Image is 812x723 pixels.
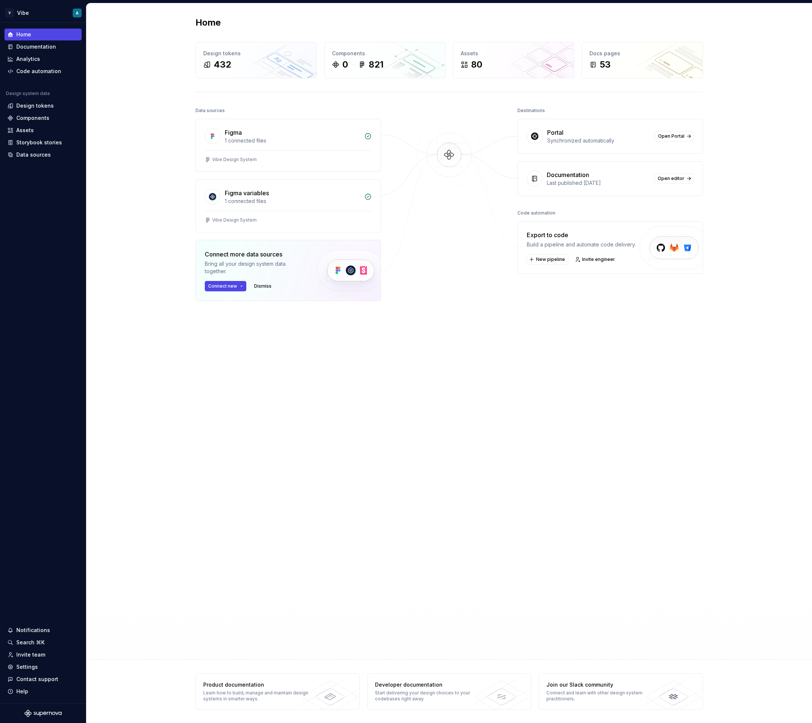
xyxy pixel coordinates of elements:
span: Invite engineer [582,256,615,262]
span: Open editor [658,176,684,181]
div: Components [16,114,49,122]
button: VVibeA [1,5,85,21]
div: Design system data [6,91,50,96]
a: Invite engineer [573,254,618,265]
a: Developer documentationStart delivering your design choices to your codebases right away. [367,673,532,710]
div: Data sources [195,105,225,116]
div: Synchronized automatically [547,137,650,144]
span: New pipeline [536,256,565,262]
div: Assets [461,50,566,57]
a: Product documentationLearn how to build, manage and maintain design systems in smarter ways. [195,673,360,710]
div: 0 [342,59,348,71]
div: Vibe [17,9,29,17]
a: Join our Slack communityConnect and learn with other design system practitioners. [539,673,703,710]
div: Components [332,50,438,57]
div: 53 [600,59,611,71]
h2: Home [195,17,221,29]
div: Docs pages [589,50,695,57]
button: Help [4,686,82,697]
div: Destinations [517,105,545,116]
span: Dismiss [254,283,272,289]
span: Open Portal [658,133,684,139]
a: Settings [4,661,82,673]
div: Design tokens [203,50,309,57]
div: Code automation [16,68,61,75]
div: Documentation [547,170,589,179]
div: Search ⌘K [16,639,45,646]
a: Design tokens432 [195,42,317,78]
button: Search ⌘K [4,637,82,648]
div: Bring all your design system data together. [205,260,305,275]
div: Design tokens [16,102,54,109]
a: Open editor [654,173,694,184]
a: Docs pages53 [582,42,703,78]
div: Connect more data sources [205,250,305,259]
a: Figma variables1 connected filesVibe Design System [195,179,381,232]
div: Portal [547,128,563,137]
div: A [76,10,79,16]
div: Settings [16,663,38,671]
a: Figma1 connected filesVibe Design System [195,119,381,172]
a: Assets [4,124,82,136]
div: Analytics [16,55,40,63]
a: Documentation [4,41,82,53]
button: Dismiss [251,281,275,291]
a: Design tokens [4,100,82,112]
div: 1 connected files [225,137,360,144]
div: Help [16,688,28,695]
a: Invite team [4,649,82,661]
a: Code automation [4,65,82,77]
div: Vibe Design System [212,217,257,223]
a: Analytics [4,53,82,65]
div: 1 connected files [225,197,360,205]
button: Connect new [205,281,246,291]
div: Developer documentation [375,681,483,688]
div: Learn how to build, manage and maintain design systems in smarter ways. [203,690,311,702]
div: V [5,9,14,17]
svg: Supernova Logo [24,710,62,717]
div: Home [16,31,31,38]
div: Figma [225,128,242,137]
a: Components [4,112,82,124]
div: Data sources [16,151,51,158]
div: Contact support [16,675,58,683]
div: 432 [214,59,231,71]
div: Start delivering your design choices to your codebases right away. [375,690,483,702]
div: Notifications [16,627,50,634]
div: Figma variables [225,189,269,197]
div: 821 [369,59,384,71]
a: Storybook stories [4,137,82,148]
span: Connect new [208,283,237,289]
a: Open Portal [655,131,694,141]
div: Documentation [16,43,56,50]
div: Build a pipeline and automate code delivery. [527,241,636,248]
div: Product documentation [203,681,311,688]
div: Invite team [16,651,45,658]
div: Assets [16,127,34,134]
div: Vibe Design System [212,157,257,163]
div: 80 [471,59,482,71]
button: New pipeline [527,254,568,265]
button: Notifications [4,624,82,636]
a: Data sources [4,149,82,161]
div: Join our Slack community [546,681,654,688]
div: Export to code [527,230,636,239]
div: Code automation [517,208,555,218]
div: Last published [DATE] [547,179,650,187]
a: Home [4,29,82,40]
div: Storybook stories [16,139,62,146]
a: Components0821 [324,42,446,78]
button: Contact support [4,673,82,685]
div: Connect and learn with other design system practitioners. [546,690,654,702]
a: Assets80 [453,42,574,78]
